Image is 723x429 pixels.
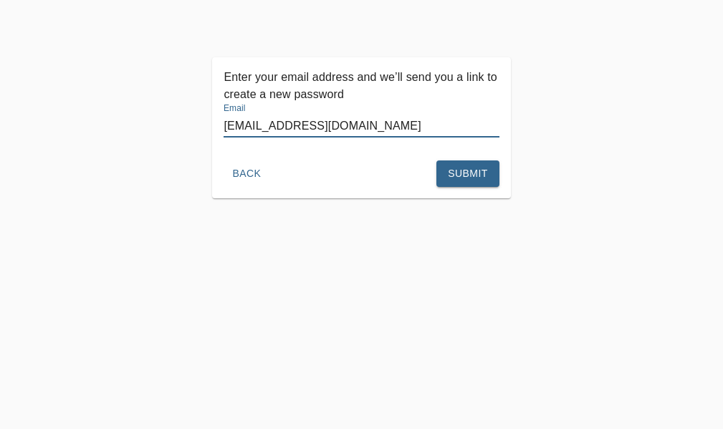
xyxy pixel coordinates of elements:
a: Back [224,167,269,178]
span: Submit [448,165,487,183]
p: Enter your email address and we’ll send you a link to create a new password [224,69,499,103]
button: Back [224,160,269,187]
span: Back [229,165,264,183]
label: Email [224,105,246,113]
button: Submit [436,160,499,187]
